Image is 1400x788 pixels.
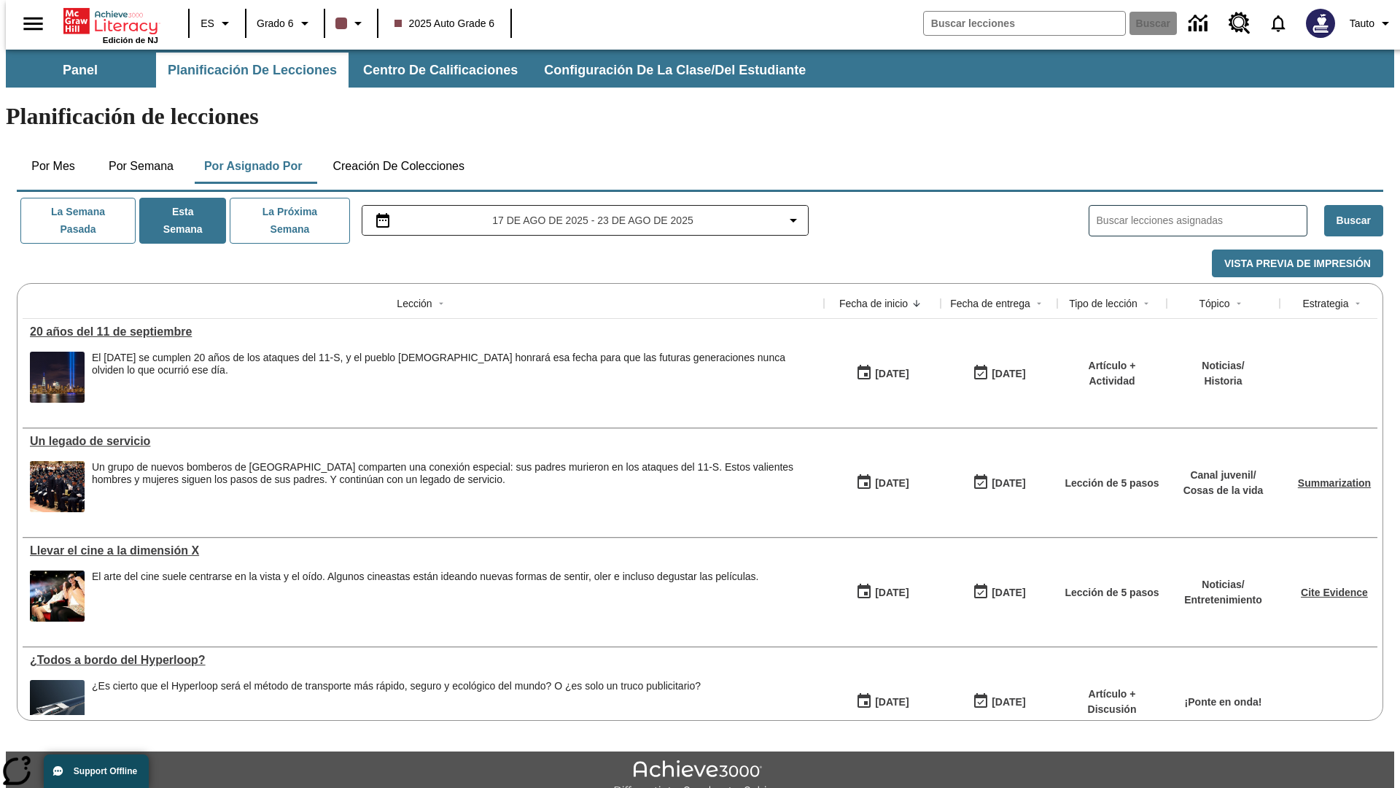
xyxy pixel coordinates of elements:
img: Tributo con luces en la ciudad de Nueva York desde el Parque Estatal Liberty (Nueva Jersey) [30,352,85,403]
button: Sort [908,295,925,312]
div: Tópico [1199,296,1229,311]
span: Grado 6 [257,16,294,31]
div: [DATE] [992,584,1025,602]
p: Lección de 5 pasos [1065,585,1159,600]
p: Artículo + Actividad [1065,358,1159,389]
button: El color de la clase es café oscuro. Cambiar el color de la clase. [330,10,373,36]
button: Por asignado por [192,149,314,184]
span: 2025 Auto Grade 6 [394,16,495,31]
div: [DATE] [875,584,909,602]
button: 08/24/25: Último día en que podrá accederse la lección [968,579,1030,606]
img: Representación artística del vehículo Hyperloop TT entrando en un túnel [30,680,85,731]
button: Grado: Grado 6, Elige un grado [251,10,319,36]
div: [DATE] [992,474,1025,492]
div: Lección [397,296,432,311]
a: Centro de recursos, Se abrirá en una pestaña nueva. [1220,4,1259,43]
img: Avatar [1306,9,1335,38]
button: Centro de calificaciones [351,53,529,88]
p: Canal juvenil / [1183,468,1264,483]
div: Fecha de entrega [950,296,1030,311]
div: Un grupo de nuevos bomberos de [GEOGRAPHIC_DATA] comparten una conexión especial: sus padres muri... [92,461,817,486]
button: Panel [7,53,153,88]
a: 20 años del 11 de septiembre, Lecciones [30,325,817,339]
button: 06/30/26: Último día en que podrá accederse la lección [968,688,1030,716]
button: La próxima semana [230,198,349,244]
span: Support Offline [74,766,137,776]
button: Abrir el menú lateral [12,2,55,45]
div: El 11 de septiembre de 2021 se cumplen 20 años de los ataques del 11-S, y el pueblo estadounidens... [92,352,817,403]
img: una fotografía de la ceremonia de graduación de la promoción de 2019 del Departamento de Bomberos... [30,461,85,512]
div: Un legado de servicio [30,435,817,448]
button: Por mes [17,149,90,184]
button: Planificación de lecciones [156,53,349,88]
button: 08/18/25: Primer día en que estuvo disponible la lección [851,579,914,606]
div: Fecha de inicio [839,296,908,311]
a: Notificaciones [1259,4,1297,42]
h1: Planificación de lecciones [6,103,1394,130]
div: Llevar el cine a la dimensión X [30,544,817,557]
button: Escoja un nuevo avatar [1297,4,1344,42]
div: [DATE] [875,474,909,492]
span: 17 de ago de 2025 - 23 de ago de 2025 [492,213,693,228]
button: Seleccione el intervalo de fechas opción del menú [368,212,803,229]
div: [DATE] [992,365,1025,383]
button: Vista previa de impresión [1212,250,1383,278]
a: Un legado de servicio, Lecciones [30,435,817,448]
button: 08/21/25: Último día en que podrá accederse la lección [968,360,1030,387]
img: El panel situado frente a los asientos rocía con agua nebulizada al feliz público en un cine equi... [30,571,85,622]
div: ¿Es cierto que el Hyperloop será el método de transporte más rápido, seguro y ecológico del mundo... [92,680,701,692]
a: ¿Todos a bordo del Hyperloop?, Lecciones [30,654,817,667]
p: Historia [1202,374,1244,389]
div: El [DATE] se cumplen 20 años de los ataques del 11-S, y el pueblo [DEMOGRAPHIC_DATA] honrará esa ... [92,352,817,376]
button: La semana pasada [20,198,136,244]
p: ¡Ponte en onda! [1185,695,1262,710]
p: Noticias / [1184,577,1262,592]
a: Cite Evidence [1301,587,1368,598]
p: Artículo + Discusión [1065,687,1159,717]
button: Lenguaje: ES, Selecciona un idioma [194,10,241,36]
div: El arte del cine suele centrarse en la vista y el oído. Algunos cineastas están ideando nuevas fo... [92,571,758,622]
div: Subbarra de navegación [6,53,819,88]
div: Tipo de lección [1069,296,1137,311]
button: Support Offline [44,754,149,788]
button: Sort [432,295,450,312]
button: Sort [1349,295,1366,312]
button: Perfil/Configuración [1344,10,1400,36]
p: Entretenimiento [1184,592,1262,608]
div: [DATE] [875,365,909,383]
button: Configuración de la clase/del estudiante [532,53,817,88]
a: Portada [63,7,158,36]
span: ES [201,16,214,31]
button: Sort [1137,295,1155,312]
a: Summarization [1298,477,1371,489]
span: Tauto [1350,16,1374,31]
button: Sort [1230,295,1248,312]
button: Buscar [1324,205,1383,236]
svg: Collapse Date Range Filter [785,212,802,229]
button: 08/21/25: Primer día en que estuvo disponible la lección [851,360,914,387]
div: Subbarra de navegación [6,50,1394,88]
a: Centro de información [1180,4,1220,44]
p: Noticias / [1202,358,1244,374]
div: 20 años del 11 de septiembre [30,325,817,339]
button: 07/21/25: Primer día en que estuvo disponible la lección [851,688,914,716]
input: Buscar lecciones asignadas [1097,210,1307,231]
button: Esta semana [139,198,226,244]
div: [DATE] [992,693,1025,711]
button: Creación de colecciones [321,149,476,184]
div: El arte del cine suele centrarse en la vista y el oído. Algunos cineastas están ideando nuevas fo... [92,571,758,583]
input: Buscar campo [924,12,1125,35]
div: [DATE] [875,693,909,711]
p: Cosas de la vida [1183,483,1264,498]
div: Un grupo de nuevos bomberos de Nueva York comparten una conexión especial: sus padres murieron en... [92,461,817,512]
div: ¿Es cierto que el Hyperloop será el método de transporte más rápido, seguro y ecológico del mundo... [92,680,701,731]
button: Por semana [97,149,185,184]
div: Portada [63,5,158,45]
button: Sort [1030,295,1048,312]
div: ¿Todos a bordo del Hyperloop? [30,654,817,667]
a: Llevar el cine a la dimensión X, Lecciones [30,544,817,557]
